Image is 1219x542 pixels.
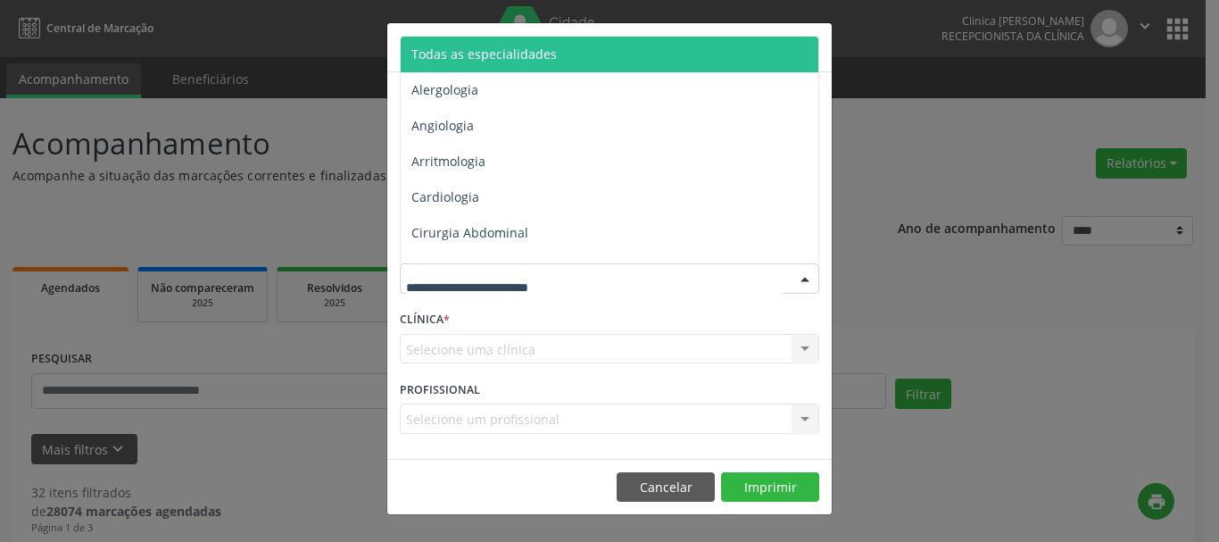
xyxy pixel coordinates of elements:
span: Cirurgia Bariatrica [411,260,521,277]
button: Cancelar [617,472,715,503]
span: Alergologia [411,81,478,98]
h5: Relatório de agendamentos [400,36,604,59]
button: Imprimir [721,472,819,503]
label: PROFISSIONAL [400,376,480,404]
button: Close [796,23,832,67]
span: Angiologia [411,117,474,134]
span: Arritmologia [411,153,485,170]
span: Cirurgia Abdominal [411,224,528,241]
span: Todas as especialidades [411,46,557,63]
label: CLÍNICA [400,306,450,334]
span: Cardiologia [411,188,479,205]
